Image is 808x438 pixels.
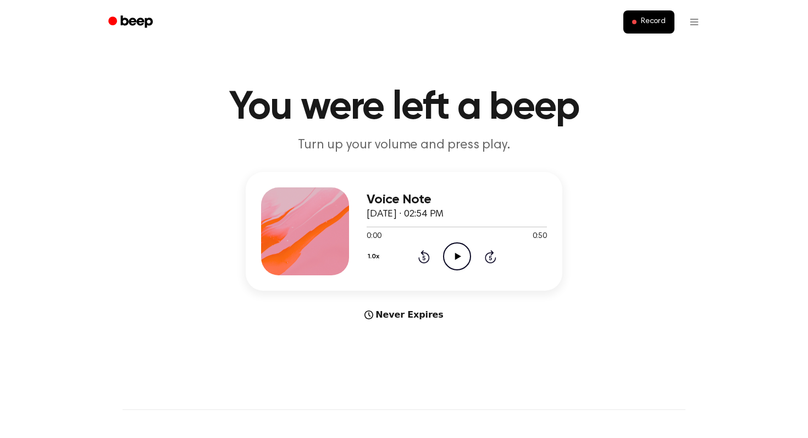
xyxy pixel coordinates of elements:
[623,10,674,34] button: Record
[681,9,707,35] button: Open menu
[533,231,547,242] span: 0:50
[367,231,381,242] span: 0:00
[193,136,615,154] p: Turn up your volume and press play.
[246,308,562,321] div: Never Expires
[367,209,444,219] span: [DATE] · 02:54 PM
[101,12,163,33] a: Beep
[367,192,547,207] h3: Voice Note
[123,88,685,127] h1: You were left a beep
[367,247,383,266] button: 1.0x
[641,17,666,27] span: Record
